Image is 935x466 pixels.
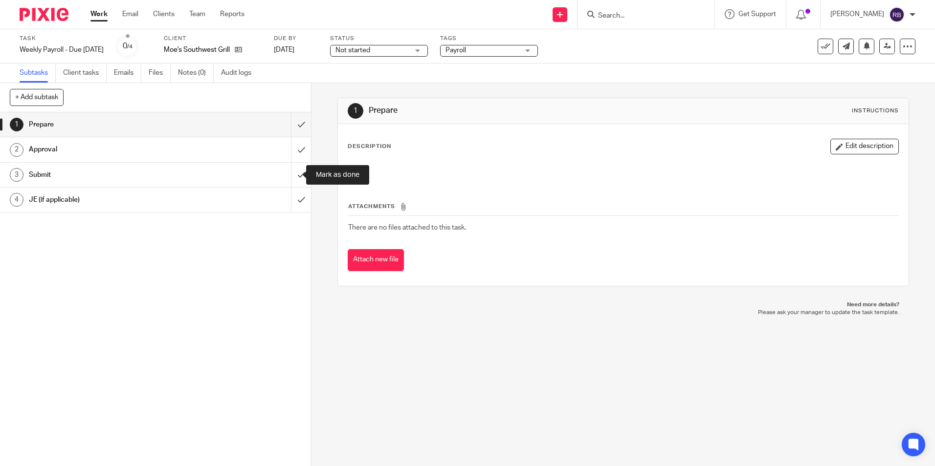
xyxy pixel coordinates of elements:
[445,47,466,54] span: Payroll
[889,7,905,22] img: svg%3E
[597,12,685,21] input: Search
[274,46,294,53] span: [DATE]
[122,9,138,19] a: Email
[164,35,262,42] label: Client
[347,309,899,317] p: Please ask your manager to update the task template.
[189,9,205,19] a: Team
[330,35,428,42] label: Status
[440,35,538,42] label: Tags
[830,9,884,19] p: [PERSON_NAME]
[20,45,104,55] div: Weekly Payroll - Due Wednesday
[10,143,23,157] div: 2
[20,35,104,42] label: Task
[10,168,23,182] div: 3
[348,224,466,231] span: There are no files attached to this task.
[123,41,133,52] div: 0
[220,9,245,19] a: Reports
[852,107,899,115] div: Instructions
[348,204,395,209] span: Attachments
[114,64,141,83] a: Emails
[347,301,899,309] p: Need more details?
[90,9,108,19] a: Work
[369,106,644,116] h1: Prepare
[149,64,171,83] a: Files
[63,64,107,83] a: Client tasks
[10,118,23,131] div: 1
[153,9,175,19] a: Clients
[29,117,197,132] h1: Prepare
[127,44,133,49] small: /4
[348,249,404,271] button: Attach new file
[20,8,68,21] img: Pixie
[274,35,318,42] label: Due by
[738,11,776,18] span: Get Support
[221,64,259,83] a: Audit logs
[20,45,104,55] div: Weekly Payroll - Due [DATE]
[10,89,64,106] button: + Add subtask
[29,142,197,157] h1: Approval
[348,143,391,150] p: Description
[164,45,230,55] p: Moe's Southwest Grill
[29,192,197,207] h1: JE (if applicable)
[178,64,214,83] a: Notes (0)
[20,64,56,83] a: Subtasks
[335,47,370,54] span: Not started
[830,139,899,154] button: Edit description
[29,168,197,182] h1: Submit
[348,103,363,119] div: 1
[10,193,23,207] div: 4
